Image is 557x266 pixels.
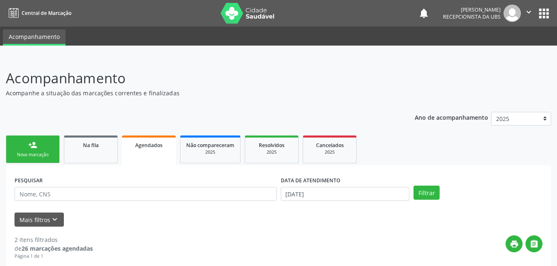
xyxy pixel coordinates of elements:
i:  [524,7,533,17]
span: Agendados [135,142,163,149]
button:  [521,5,537,22]
img: img [503,5,521,22]
button: notifications [418,7,430,19]
div: 2025 [251,149,292,155]
a: Acompanhamento [3,29,66,46]
div: de [15,244,93,253]
input: Selecione um intervalo [281,187,410,201]
button: print [506,235,523,252]
p: Acompanhe a situação das marcações correntes e finalizadas [6,89,388,97]
a: Central de Marcação [6,6,71,20]
span: Cancelados [316,142,344,149]
p: Ano de acompanhamento [415,112,488,122]
span: Não compareceram [186,142,234,149]
div: Página 1 de 1 [15,253,93,260]
input: Nome, CNS [15,187,277,201]
div: 2 itens filtrados [15,235,93,244]
span: Resolvidos [259,142,285,149]
div: 2025 [186,149,234,155]
i: keyboard_arrow_down [50,215,59,224]
button: Mais filtroskeyboard_arrow_down [15,213,64,227]
label: DATA DE ATENDIMENTO [281,174,341,187]
strong: 26 marcações agendadas [22,244,93,252]
div: person_add [28,140,37,150]
p: Acompanhamento [6,68,388,89]
div: Nova marcação [12,152,54,158]
label: PESQUISAR [15,174,43,187]
span: Central de Marcação [22,10,71,17]
i: print [510,239,519,249]
div: [PERSON_NAME] [443,6,501,13]
span: Na fila [83,142,99,149]
div: 2025 [309,149,350,155]
span: Recepcionista da UBS [443,13,501,20]
button: Filtrar [413,186,440,200]
i:  [530,239,539,249]
button: apps [537,6,551,21]
button:  [525,235,542,252]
